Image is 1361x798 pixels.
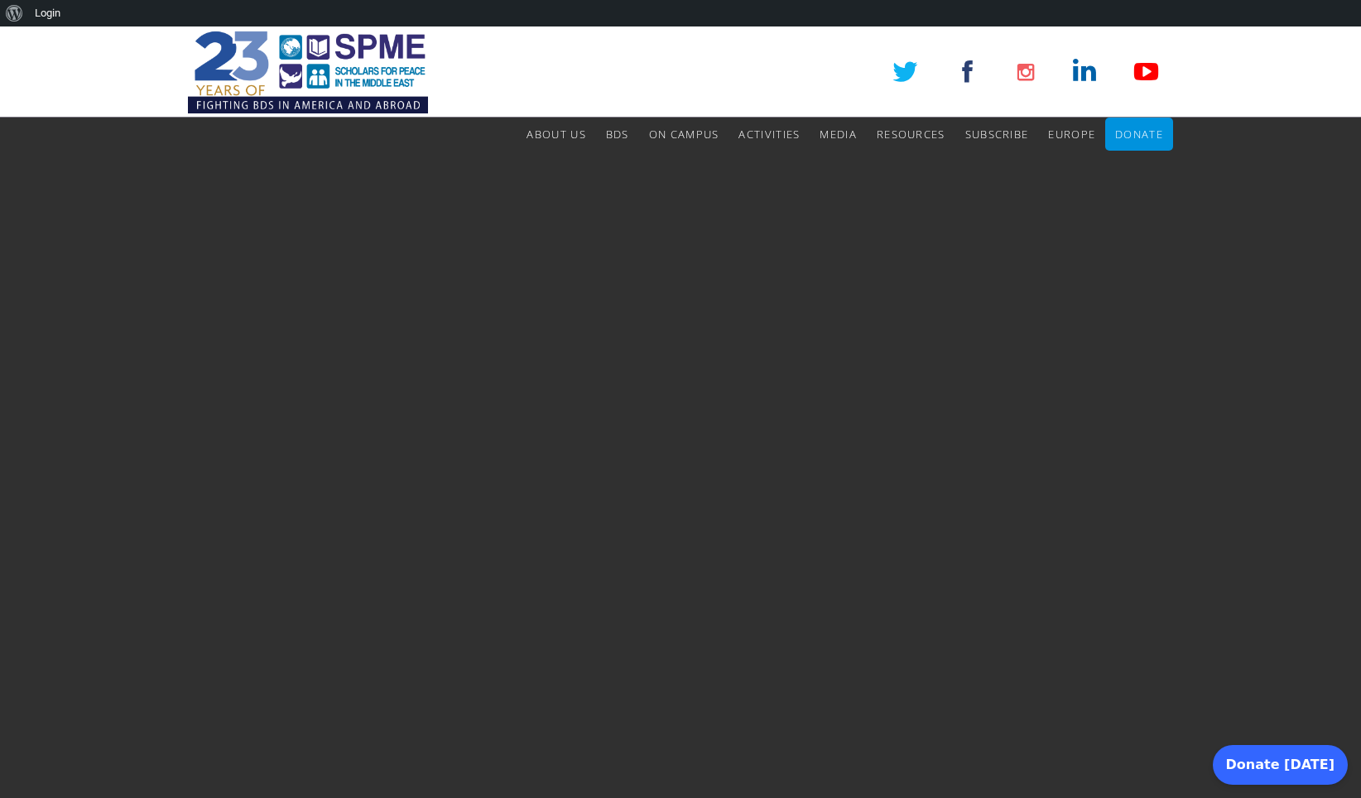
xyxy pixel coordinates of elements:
[877,127,945,142] span: Resources
[188,26,428,118] img: SPME
[606,118,629,151] a: BDS
[1115,127,1163,142] span: Donate
[738,127,800,142] span: Activities
[965,127,1029,142] span: Subscribe
[877,118,945,151] a: Resources
[649,127,719,142] span: On Campus
[527,118,585,151] a: About Us
[965,118,1029,151] a: Subscribe
[1048,118,1095,151] a: Europe
[1048,127,1095,142] span: Europe
[606,127,629,142] span: BDS
[649,118,719,151] a: On Campus
[820,118,857,151] a: Media
[527,127,585,142] span: About Us
[738,118,800,151] a: Activities
[820,127,857,142] span: Media
[1115,118,1163,151] a: Donate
